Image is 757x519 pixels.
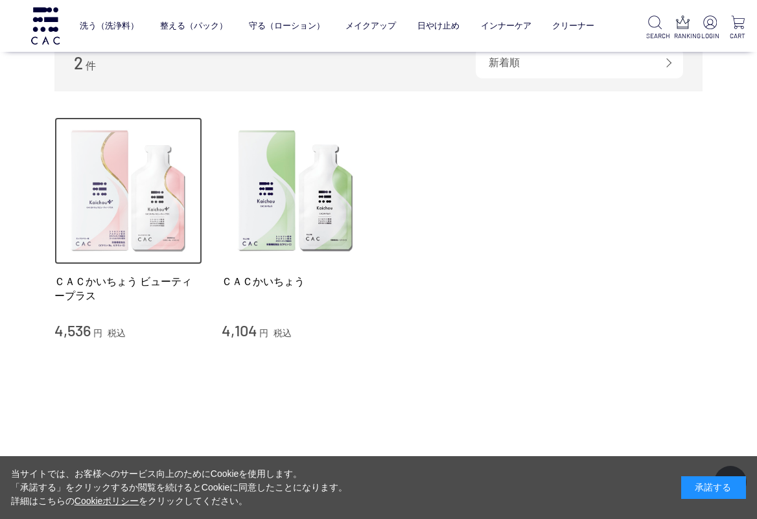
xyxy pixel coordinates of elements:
[701,16,719,41] a: LOGIN
[74,52,83,73] span: 2
[108,328,126,338] span: 税込
[674,16,692,41] a: RANKING
[646,31,664,41] p: SEARCH
[481,11,531,41] a: インナーケア
[552,11,594,41] a: クリーナー
[222,321,257,340] span: 4,104
[93,328,102,338] span: 円
[646,16,664,41] a: SEARCH
[701,31,719,41] p: LOGIN
[54,117,202,265] img: ＣＡＣかいちょう ビューティープラス
[417,11,460,41] a: 日やけ止め
[345,11,396,41] a: メイクアップ
[674,31,692,41] p: RANKING
[681,476,746,499] div: 承諾する
[80,11,139,41] a: 洗う（洗浄料）
[249,11,325,41] a: 守る（ローション）
[222,117,369,265] img: ＣＡＣかいちょう
[75,496,139,506] a: Cookieポリシー
[54,275,202,303] a: ＣＡＣかいちょう ビューティープラス
[86,60,96,71] span: 件
[729,31,747,41] p: CART
[160,11,227,41] a: 整える（パック）
[54,321,91,340] span: 4,536
[11,467,348,508] div: 当サイトでは、お客様へのサービス向上のためにCookieを使用します。 「承諾する」をクリックするか閲覧を続けるとCookieに同意したことになります。 詳細はこちらの をクリックしてください。
[29,7,62,44] img: logo
[729,16,747,41] a: CART
[222,275,369,288] a: ＣＡＣかいちょう
[259,328,268,338] span: 円
[274,328,292,338] span: 税込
